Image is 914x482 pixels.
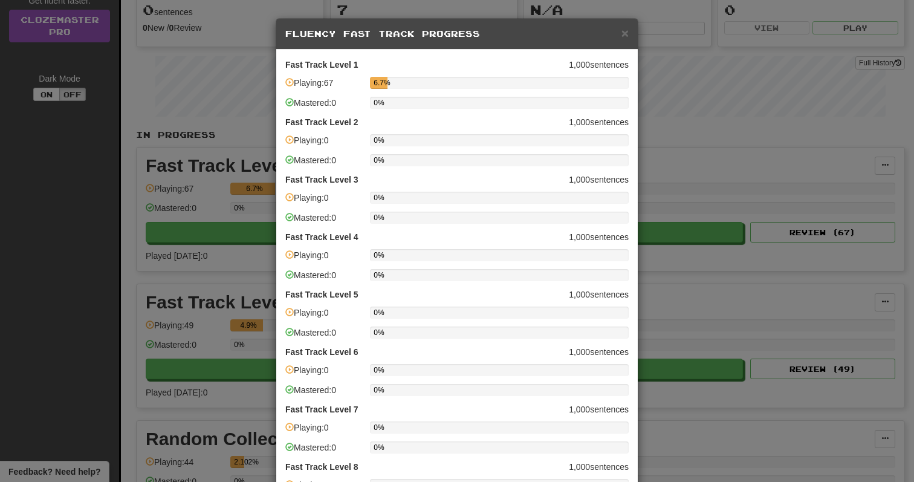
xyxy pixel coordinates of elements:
p: 1,000 sentences [285,116,629,128]
p: 1,000 sentences [285,59,629,71]
p: 1,000 sentences [285,174,629,186]
strong: Fast Track Level 6 [285,346,358,358]
p: 1,000 sentences [285,403,629,415]
div: Mastered: 0 [285,327,364,347]
div: Mastered: 0 [285,212,364,232]
strong: Fast Track Level 1 [285,59,358,71]
strong: Fast Track Level 5 [285,288,358,301]
strong: Fast Track Level 7 [285,403,358,415]
div: Playing: 0 [285,422,364,441]
strong: Fast Track Level 8 [285,461,358,473]
div: Mastered: 0 [285,384,364,404]
div: Playing: 0 [285,249,364,269]
p: 1,000 sentences [285,346,629,358]
div: Mastered: 0 [285,97,364,117]
div: Mastered: 0 [285,441,364,461]
div: Playing: 0 [285,364,364,384]
strong: Fast Track Level 2 [285,116,358,128]
div: Playing: 0 [285,307,364,327]
span: × [621,26,629,40]
strong: Fast Track Level 3 [285,174,358,186]
p: 1,000 sentences [285,461,629,473]
div: Mastered: 0 [285,269,364,289]
div: Mastered: 0 [285,154,364,174]
p: 1,000 sentences [285,288,629,301]
div: 6.7% [374,77,387,89]
div: Playing: 0 [285,134,364,154]
button: Close [621,27,629,39]
div: Playing: 67 [285,77,364,97]
div: Playing: 0 [285,192,364,212]
h5: Fluency Fast Track Progress [285,28,629,40]
p: 1,000 sentences [285,231,629,243]
strong: Fast Track Level 4 [285,231,358,243]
